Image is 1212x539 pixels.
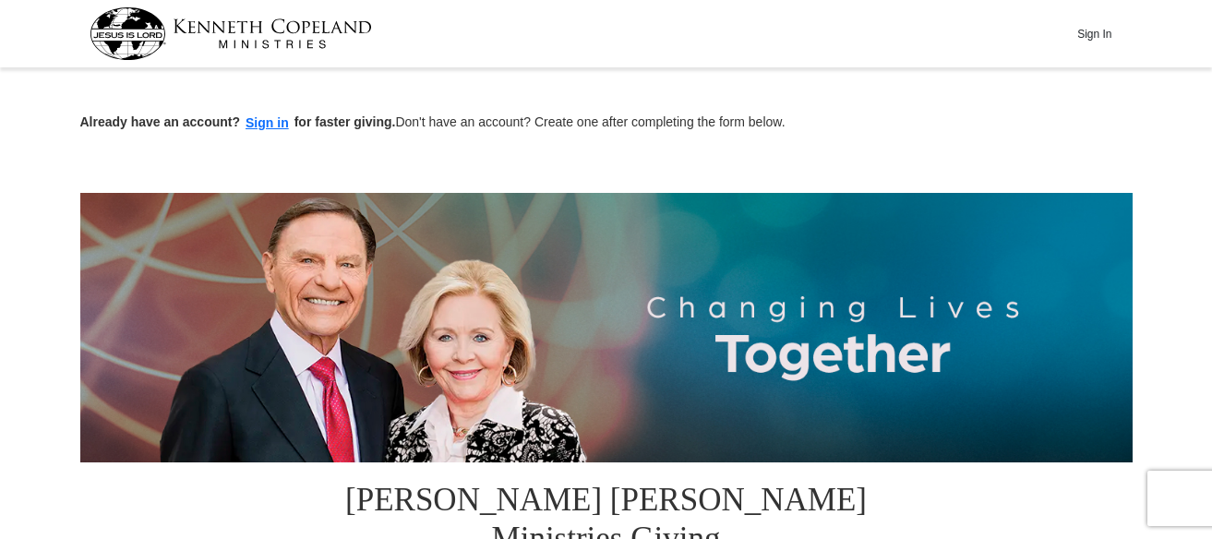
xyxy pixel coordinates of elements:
[80,113,1133,134] p: Don't have an account? Create one after completing the form below.
[80,114,396,129] strong: Already have an account? for faster giving.
[1067,19,1122,48] button: Sign In
[90,7,372,60] img: kcm-header-logo.svg
[240,113,294,134] button: Sign in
